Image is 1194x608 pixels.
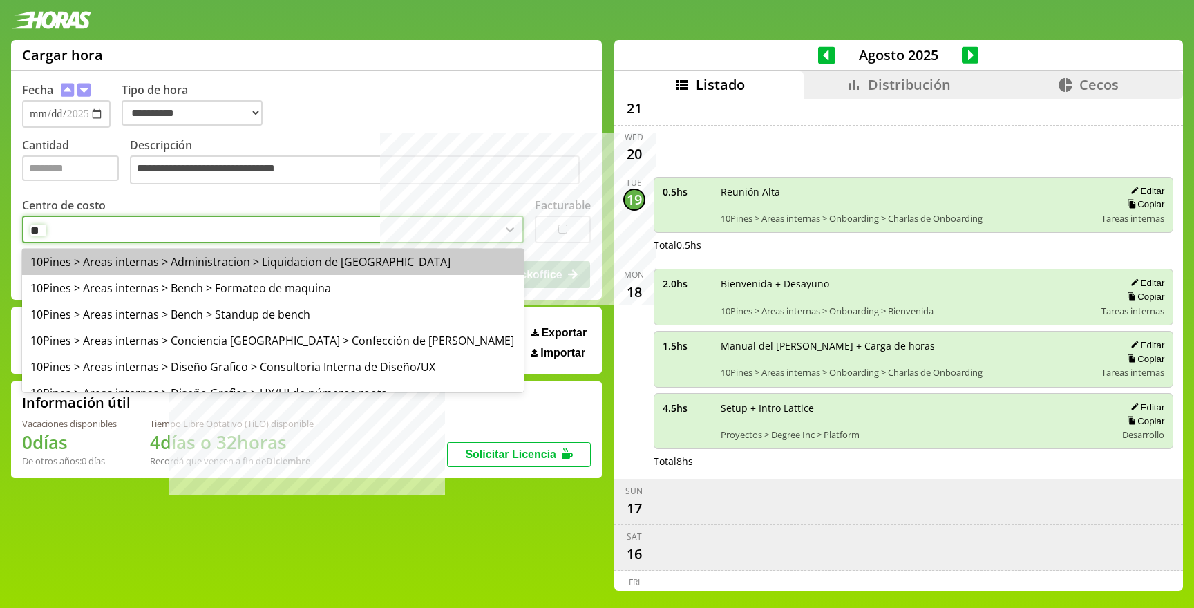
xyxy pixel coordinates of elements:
span: Solicitar Licencia [465,448,556,460]
div: 21 [623,97,645,120]
label: Tipo de hora [122,82,274,128]
span: Setup + Intro Lattice [721,401,1107,415]
div: Total 8 hs [654,455,1174,468]
div: Tiempo Libre Optativo (TiLO) disponible [150,417,314,430]
span: Exportar [541,327,587,339]
div: Fri [629,576,640,588]
span: 2.0 hs [663,277,711,290]
div: 10Pines > Areas internas > Diseño Grafico > UX/UI de números roots [22,380,524,406]
span: Reunión Alta [721,185,1092,198]
label: Facturable [535,198,591,213]
span: 10Pines > Areas internas > Onboarding > Charlas de Onboarding [721,212,1092,225]
button: Editar [1126,401,1164,413]
div: 10Pines > Areas internas > Conciencia [GEOGRAPHIC_DATA] > Confección de [PERSON_NAME] [22,327,524,354]
select: Tipo de hora [122,100,263,126]
textarea: Descripción [130,155,580,184]
button: Exportar [527,326,591,340]
button: Copiar [1123,198,1164,210]
h1: 4 días o 32 horas [150,430,314,455]
div: 10Pines > Areas internas > Diseño Grafico > Consultoria Interna de Diseño/UX [22,354,524,380]
span: Distribución [868,75,951,94]
label: Cantidad [22,137,130,188]
span: Cecos [1079,75,1119,94]
input: Cantidad [22,155,119,181]
div: 16 [623,542,645,564]
button: Copiar [1123,415,1164,427]
span: 0.5 hs [663,185,711,198]
span: Tareas internas [1101,212,1164,225]
h1: 0 días [22,430,117,455]
div: 18 [623,281,645,303]
span: Importar [540,347,585,359]
div: Tue [626,177,642,189]
div: Total 0.5 hs [654,238,1174,251]
h2: Información útil [22,393,131,412]
span: 1.5 hs [663,339,711,352]
div: scrollable content [614,99,1183,589]
div: Recordá que vencen a fin de [150,455,314,467]
button: Editar [1126,339,1164,351]
div: 10Pines > Areas internas > Bench > Standup de bench [22,301,524,327]
span: Desarrollo [1122,428,1164,441]
span: Agosto 2025 [835,46,962,64]
span: Listado [696,75,745,94]
button: Copiar [1123,353,1164,365]
span: Manual del [PERSON_NAME] + Carga de horas [721,339,1092,352]
span: Proyectos > Degree Inc > Platform [721,428,1107,441]
div: De otros años: 0 días [22,455,117,467]
label: Fecha [22,82,53,97]
div: 20 [623,143,645,165]
span: Tareas internas [1101,366,1164,379]
button: Copiar [1123,291,1164,303]
span: Bienvenida + Desayuno [721,277,1092,290]
button: Editar [1126,185,1164,197]
div: Sun [625,485,643,497]
label: Descripción [130,137,591,188]
h1: Cargar hora [22,46,103,64]
button: Editar [1126,277,1164,289]
img: logotipo [11,11,91,29]
div: Vacaciones disponibles [22,417,117,430]
div: 10Pines > Areas internas > Administracion > Liquidacion de [GEOGRAPHIC_DATA] [22,249,524,275]
label: Centro de costo [22,198,106,213]
div: 17 [623,497,645,519]
div: Wed [625,131,643,143]
span: 4.5 hs [663,401,711,415]
div: 10Pines > Areas internas > Bench > Formateo de maquina [22,275,524,301]
span: Tareas internas [1101,305,1164,317]
div: Sat [627,531,642,542]
span: 10Pines > Areas internas > Onboarding > Bienvenida [721,305,1092,317]
div: Mon [624,269,644,281]
b: Diciembre [266,455,310,467]
button: Solicitar Licencia [447,442,591,467]
span: 10Pines > Areas internas > Onboarding > Charlas de Onboarding [721,366,1092,379]
div: 19 [623,189,645,211]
